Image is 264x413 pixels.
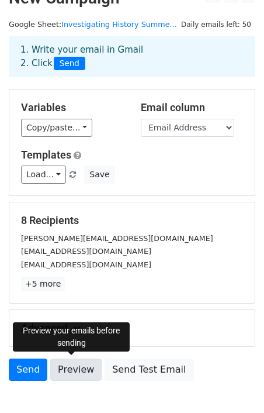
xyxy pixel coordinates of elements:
a: Preview [50,359,102,381]
a: Investigating History Summe... [61,20,177,29]
a: Load... [21,166,66,184]
a: Send [9,359,47,381]
a: Send Test Email [105,359,193,381]
a: +5 more [21,277,65,291]
small: Google Sheet: [9,20,177,29]
a: Copy/paste... [21,119,92,137]
div: Preview your emails before sending [13,322,130,352]
a: Templates [21,149,71,161]
h5: 8 Recipients [21,214,243,227]
div: 1. Write your email in Gmail 2. Click [12,43,252,70]
h5: Variables [21,101,123,114]
span: Send [54,57,85,71]
h5: Email column [141,101,243,114]
small: [EMAIL_ADDRESS][DOMAIN_NAME] [21,247,151,256]
iframe: Chat Widget [206,357,264,413]
button: Save [84,166,114,184]
small: [EMAIL_ADDRESS][DOMAIN_NAME] [21,260,151,269]
span: Daily emails left: 50 [177,18,255,31]
small: [PERSON_NAME][EMAIL_ADDRESS][DOMAIN_NAME] [21,234,213,243]
a: Daily emails left: 50 [177,20,255,29]
h5: Advanced [21,322,243,335]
